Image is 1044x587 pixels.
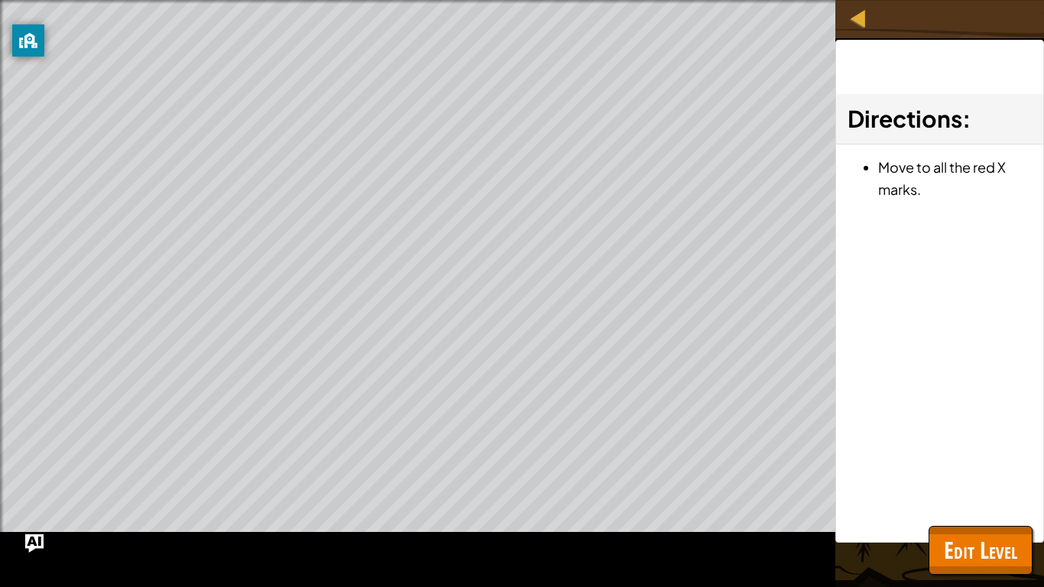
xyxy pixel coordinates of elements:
[944,534,1017,566] span: Edit Level
[848,104,962,133] span: Directions
[848,102,1032,136] h3: :
[12,24,44,57] button: privacy banner
[25,534,44,553] button: Ask AI
[929,526,1033,575] button: Edit Level
[878,156,1032,200] li: Move to all the red X marks.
